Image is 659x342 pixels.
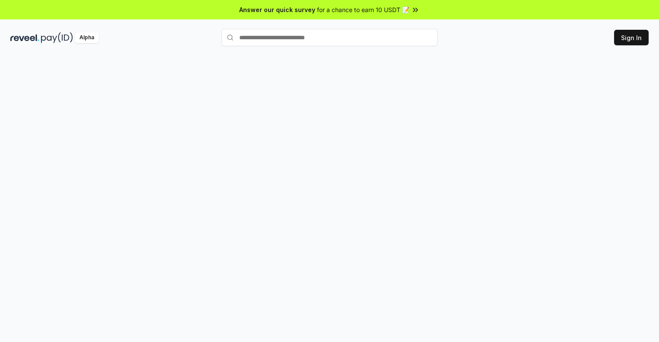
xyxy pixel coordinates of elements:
[239,5,315,14] span: Answer our quick survey
[10,32,39,43] img: reveel_dark
[317,5,409,14] span: for a chance to earn 10 USDT 📝
[75,32,99,43] div: Alpha
[614,30,649,45] button: Sign In
[41,32,73,43] img: pay_id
